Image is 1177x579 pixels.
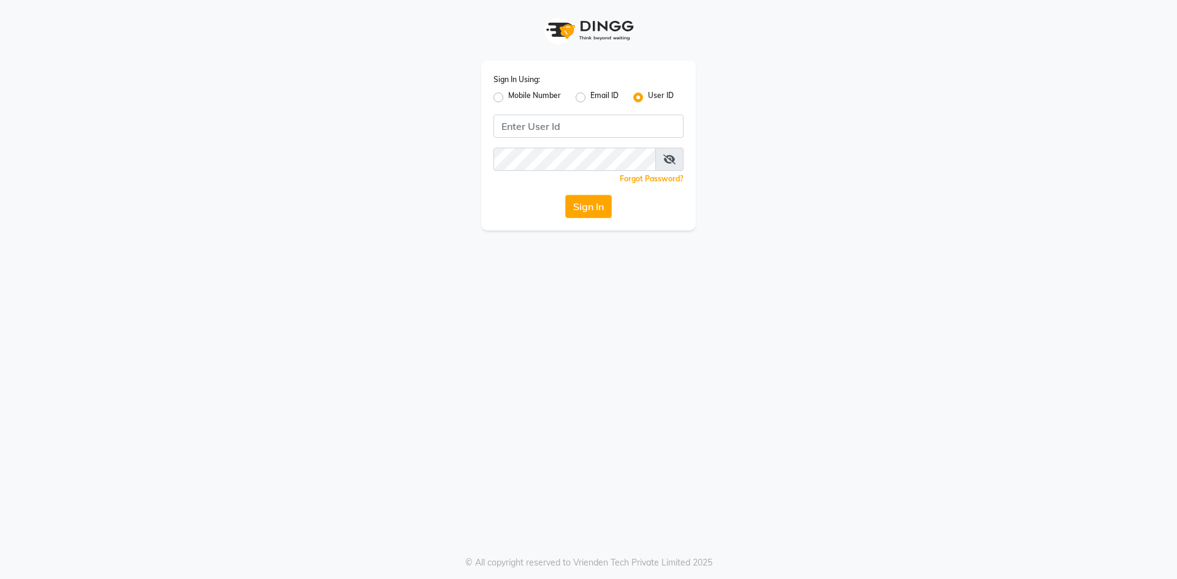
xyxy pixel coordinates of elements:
label: User ID [648,90,674,105]
img: logo1.svg [539,12,638,48]
button: Sign In [565,195,612,218]
label: Mobile Number [508,90,561,105]
label: Email ID [590,90,619,105]
a: Forgot Password? [620,174,684,183]
input: Username [493,148,656,171]
label: Sign In Using: [493,74,540,85]
input: Username [493,115,684,138]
